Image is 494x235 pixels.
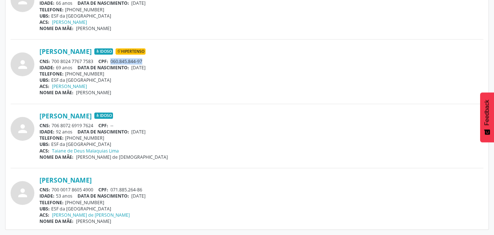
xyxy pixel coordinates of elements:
span: Hipertenso [116,48,146,55]
span: CNS: [39,187,50,193]
span: [PERSON_NAME] [76,25,111,32]
span: CPF: [98,187,108,193]
i: person [16,186,29,199]
span: DATA DE NASCIMENTO: [78,65,129,71]
span: UBS: [39,141,50,147]
span: CNS: [39,58,50,65]
span: TELEFONE: [39,199,64,206]
span: CPF: [98,122,108,129]
div: ESF da [GEOGRAPHIC_DATA] [39,141,483,147]
span: TELEFONE: [39,7,64,13]
span: [DATE] [131,65,146,71]
div: 53 anos [39,193,483,199]
span: [DATE] [131,129,146,135]
i: person [16,58,29,71]
span: TELEFONE: [39,135,64,141]
a: [PERSON_NAME] de [PERSON_NAME] [52,212,130,218]
div: [PHONE_NUMBER] [39,135,483,141]
span: Idoso [94,113,113,119]
span: NOME DA MÃE: [39,25,73,32]
a: [PERSON_NAME] [39,112,92,120]
div: [PHONE_NUMBER] [39,71,483,77]
span: CPF: [98,58,108,65]
span: NOME DA MÃE: [39,154,73,160]
div: 700 8024 7767 7583 [39,58,483,65]
span: NOME DA MÃE: [39,218,73,224]
span: 060.845.844-97 [110,58,142,65]
div: 92 anos [39,129,483,135]
a: [PERSON_NAME] [52,83,87,89]
span: UBS: [39,206,50,212]
button: Feedback - Mostrar pesquisa [480,92,494,142]
a: [PERSON_NAME] [39,47,92,55]
span: [PERSON_NAME] de [DEMOGRAPHIC_DATA] [76,154,168,160]
span: IDADE: [39,193,54,199]
span: TELEFONE: [39,71,64,77]
span: ACS: [39,212,49,218]
div: 700 0017 8605 4900 [39,187,483,193]
span: -- [110,122,113,129]
span: ACS: [39,148,49,154]
span: [PERSON_NAME] [76,89,111,96]
span: ACS: [39,19,49,25]
span: [DATE] [131,193,146,199]
span: ACS: [39,83,49,89]
div: [PHONE_NUMBER] [39,199,483,206]
div: ESF da [GEOGRAPHIC_DATA] [39,206,483,212]
span: CNS: [39,122,50,129]
span: NOME DA MÃE: [39,89,73,96]
span: UBS: [39,77,50,83]
span: DATA DE NASCIMENTO: [78,193,129,199]
div: ESF da [GEOGRAPHIC_DATA] [39,77,483,83]
div: 706 8072 6919 7624 [39,122,483,129]
span: IDADE: [39,129,54,135]
i: person [16,122,29,135]
span: Feedback [484,100,490,125]
div: ESF da [GEOGRAPHIC_DATA] [39,13,483,19]
span: [PERSON_NAME] [76,218,111,224]
span: DATA DE NASCIMENTO: [78,129,129,135]
span: UBS: [39,13,50,19]
span: IDADE: [39,65,54,71]
a: [PERSON_NAME] [52,19,87,25]
a: Taiane de Deus Malaquias Lima [52,148,119,154]
span: 071.885.264-86 [110,187,142,193]
span: Idoso [94,48,113,55]
div: 69 anos [39,65,483,71]
div: [PHONE_NUMBER] [39,7,483,13]
a: [PERSON_NAME] [39,176,92,184]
